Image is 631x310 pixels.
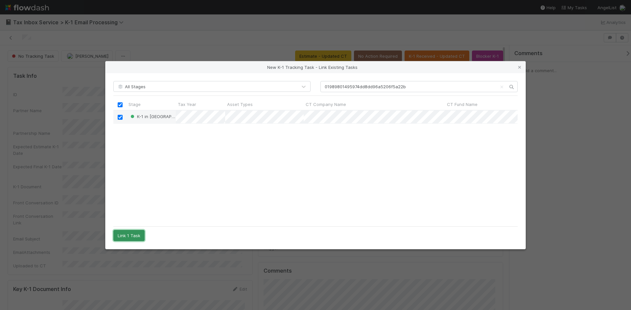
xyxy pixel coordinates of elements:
[499,82,505,92] button: Clear search
[118,102,123,107] input: Toggle All Rows Selected
[129,101,141,108] span: Stage
[447,101,478,108] span: CT Fund Name
[113,230,145,241] button: Link 1 Task
[118,114,123,119] input: Toggle Row Selected
[227,101,253,108] span: Asset Types
[306,101,346,108] span: CT Company Name
[320,81,518,92] input: Search
[129,114,193,119] span: K-1 in [GEOGRAPHIC_DATA]
[178,101,196,108] span: Tax Year
[105,61,526,73] div: New K-1 Tracking Task - Link Existing Tasks
[117,84,146,89] span: All Stages
[129,113,176,120] div: K-1 in [GEOGRAPHIC_DATA]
